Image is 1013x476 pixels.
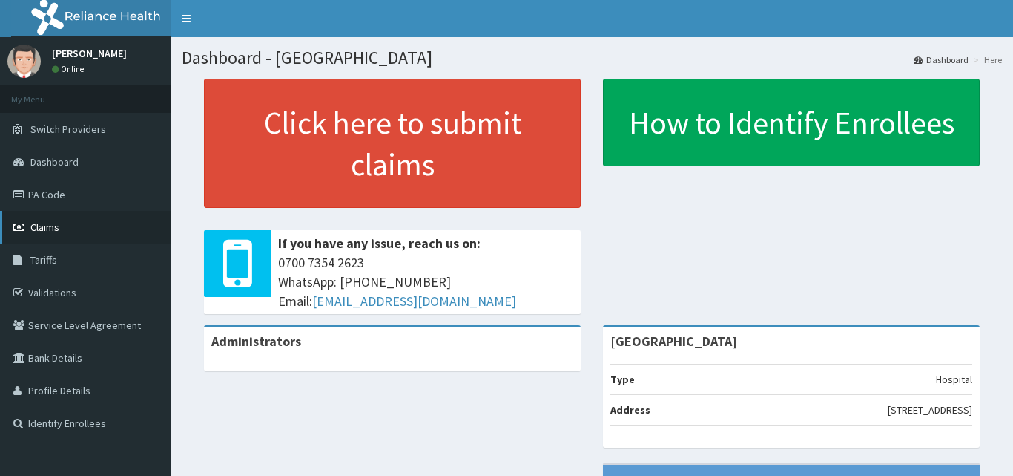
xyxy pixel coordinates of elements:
[936,372,972,387] p: Hospital
[182,48,1002,68] h1: Dashboard - [GEOGRAPHIC_DATA]
[610,403,650,417] b: Address
[204,79,581,208] a: Click here to submit claims
[278,253,573,310] span: 0700 7354 2623 WhatsApp: [PHONE_NUMBER] Email:
[30,155,79,169] span: Dashboard
[7,45,41,78] img: User Image
[610,333,737,350] strong: [GEOGRAPHIC_DATA]
[914,53,969,66] a: Dashboard
[610,373,635,386] b: Type
[312,293,516,310] a: [EMAIL_ADDRESS][DOMAIN_NAME]
[30,253,57,267] span: Tariffs
[278,235,481,252] b: If you have any issue, reach us on:
[603,79,980,166] a: How to Identify Enrollees
[30,221,59,234] span: Claims
[52,48,127,59] p: [PERSON_NAME]
[970,53,1002,66] li: Here
[52,64,88,74] a: Online
[30,123,106,136] span: Switch Providers
[888,402,972,417] p: [STREET_ADDRESS]
[211,333,301,350] b: Administrators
